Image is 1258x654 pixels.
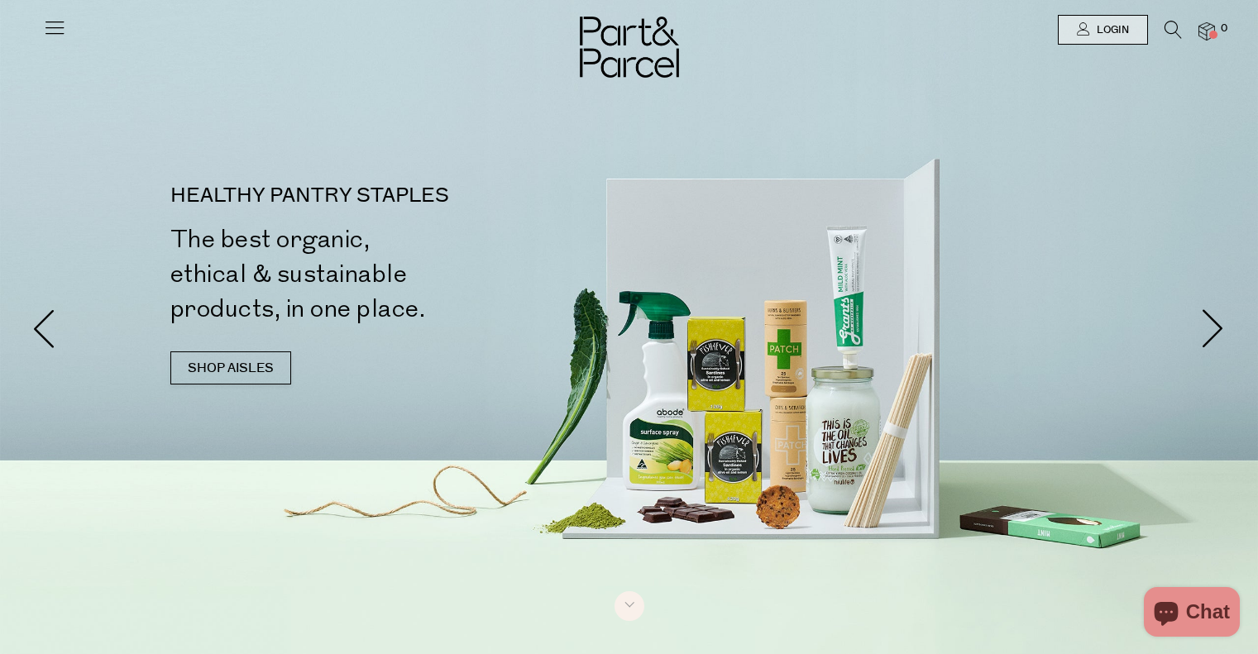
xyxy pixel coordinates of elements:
[1058,15,1148,45] a: Login
[170,186,636,206] p: HEALTHY PANTRY STAPLES
[580,17,679,78] img: Part&Parcel
[1093,23,1129,37] span: Login
[1217,21,1232,36] span: 0
[170,222,636,327] h2: The best organic, ethical & sustainable products, in one place.
[170,351,291,384] a: SHOP AISLES
[1139,587,1245,641] inbox-online-store-chat: Shopify online store chat
[1198,22,1215,40] a: 0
